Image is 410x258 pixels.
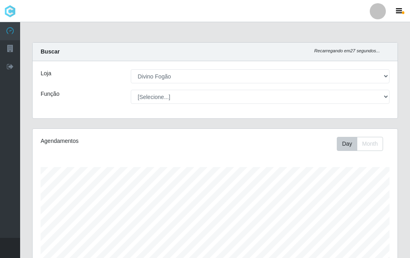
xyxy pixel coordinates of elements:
[357,137,383,151] button: Month
[337,137,357,151] button: Day
[337,137,383,151] div: First group
[41,90,60,98] label: Função
[41,137,179,145] div: Agendamentos
[337,137,389,151] div: Toolbar with button groups
[41,48,60,55] strong: Buscar
[314,48,380,53] i: Recarregando em 27 segundos...
[4,5,16,17] img: CoreUI Logo
[41,69,51,78] label: Loja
